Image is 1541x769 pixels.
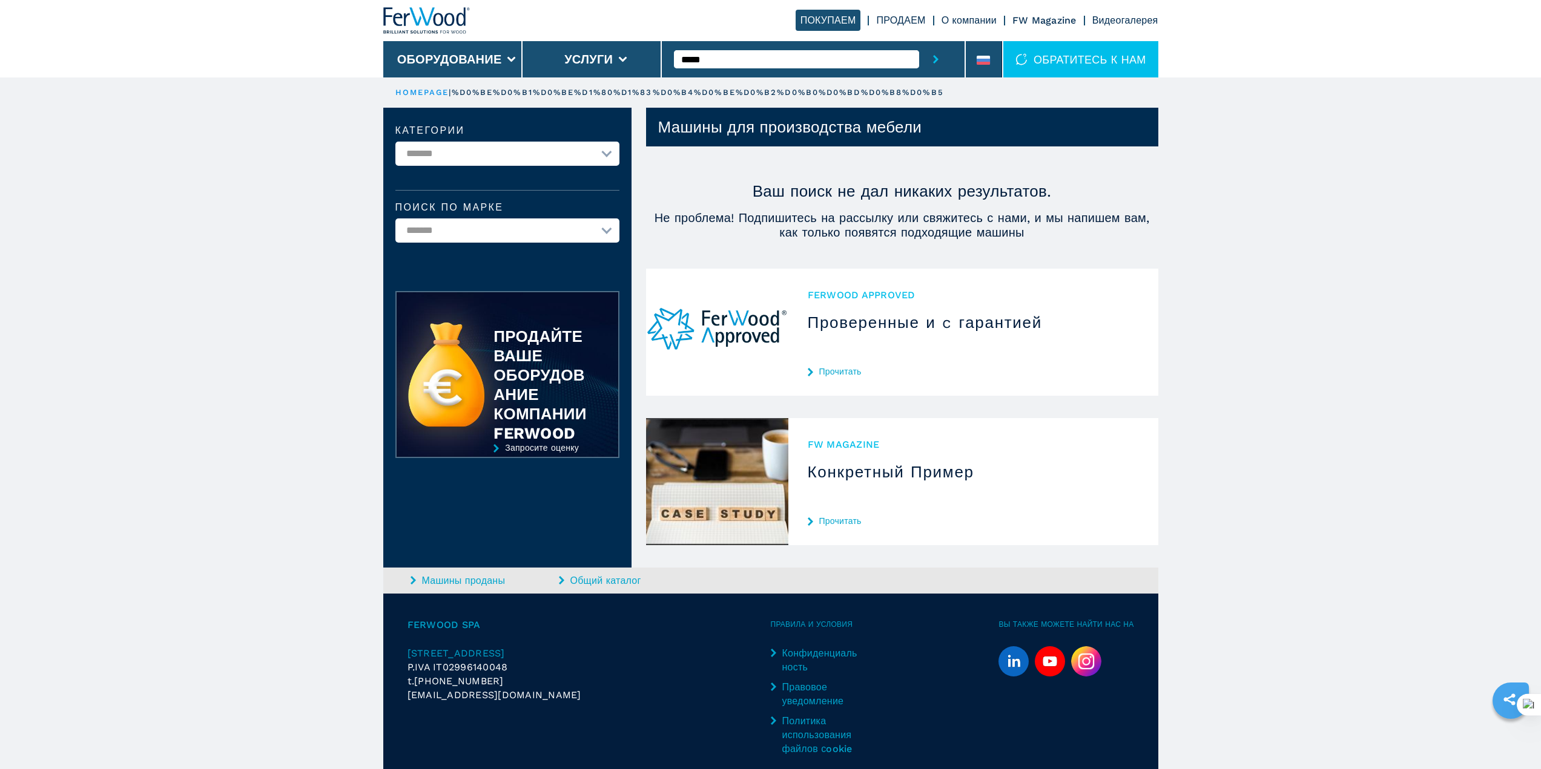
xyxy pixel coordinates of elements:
label: категории [395,126,619,136]
iframe: Chat [1490,715,1532,760]
img: Ferwood [383,7,470,34]
span: Вы также можете найти нас на [998,618,1133,632]
button: Услуги [564,52,613,67]
span: [EMAIL_ADDRESS][DOMAIN_NAME] [408,688,581,702]
a: youtube [1035,646,1065,676]
a: Запросите оценку [395,443,619,486]
a: FW Magazine [1012,15,1077,26]
div: ПРОДАЙТЕ ВАШЕ ОБОРУДОВАНИЕ КОМПАНИИ FERWOOD [493,327,594,443]
a: О компании [942,15,997,26]
img: ОБРАТИТЕСЬ К НАМ [1015,53,1028,65]
img: Конкретный Пример [646,418,788,545]
span: Ferwood Approved [808,288,1139,302]
img: Проверенные и c гарантией [646,269,788,396]
button: submit-button [919,41,952,77]
h1: Машины для производства мебели [658,117,922,137]
a: Конфиденциальность [771,646,860,674]
span: [STREET_ADDRESS] [408,647,505,659]
a: Общий каталог [559,574,704,587]
h3: Проверенные и c гарантией [808,313,1139,332]
a: Прочитать [808,516,1139,526]
a: Машины проданы [411,574,556,587]
img: Instagram [1071,646,1101,676]
a: sharethis [1494,684,1525,715]
span: FW MAGAZINE [808,437,1139,451]
h3: Конкретный Пример [808,462,1139,482]
a: ПОКУПАЕМ [796,10,861,31]
span: | [449,88,451,97]
a: linkedin [998,646,1029,676]
span: [PHONE_NUMBER] [414,674,504,688]
a: Правовое уведомление [771,680,860,708]
div: ОБРАТИТЕСЬ К НАМ [1003,41,1158,77]
span: Ferwood Spa [408,618,771,632]
div: t. [408,674,771,688]
span: P.IVA IT02996140048 [408,661,508,673]
a: Прочитать [808,367,1139,376]
a: ПРОДАЕМ [876,15,925,26]
span: Не проблема! Подпишитесь на рассылку или свяжитесь с нами, и мы напишем вам, как только появятся ... [646,211,1158,240]
span: Правила и условия [771,618,999,632]
p: Ваш поиск не дал никаких результатов. [646,182,1158,201]
a: Политика использования файлов сookie [771,714,860,756]
a: HOMEPAGE [395,88,449,97]
a: [STREET_ADDRESS] [408,646,771,660]
button: Оборудование [397,52,502,67]
a: Видеогалерея [1092,15,1158,26]
label: Поиск по марке [395,203,619,212]
p: %D0%BE%D0%B1%D0%BE%D1%80%D1%83%D0%B4%D0%BE%D0%B2%D0%B0%D0%BD%D0%B8%D0%B5 [452,87,944,98]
